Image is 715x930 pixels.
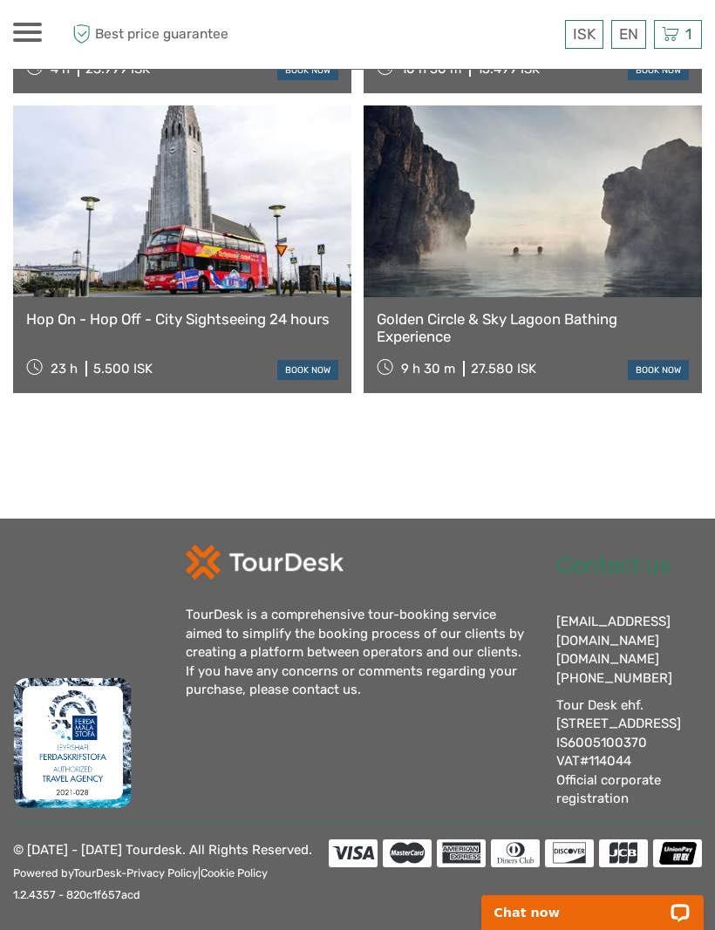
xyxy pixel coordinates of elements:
img: fms.png [13,677,132,808]
a: Golden Circle & Sky Lagoon Bathing Experience [377,310,689,346]
a: [DOMAIN_NAME] [556,651,659,667]
div: TourDesk is a comprehensive tour-booking service aimed to simplify the booking process of our cli... [186,606,530,699]
div: Tour Desk ehf. [STREET_ADDRESS] IS6005100370 VAT#114044 [556,696,703,809]
span: 9 h 30 m [401,361,455,377]
a: book now [277,360,338,380]
small: Powered by - | [13,866,268,879]
iframe: LiveChat chat widget [470,875,715,930]
img: accepted cards [329,839,702,867]
span: 1 [683,25,694,43]
h2: Contact us [556,552,703,580]
a: book now [628,60,689,80]
a: book now [277,60,338,80]
span: 23 h [51,361,78,377]
p: © [DATE] - [DATE] Tourdesk. All Rights Reserved. [13,839,312,906]
a: Hop On - Hop Off - City Sightseeing 24 hours [26,310,338,328]
a: Official corporate registration [556,772,661,806]
div: [EMAIL_ADDRESS][DOMAIN_NAME] [556,613,703,688]
div: 5.500 ISK [93,361,153,377]
span: ISK [573,25,596,43]
a: [PHONE_NUMBER] [556,670,672,686]
img: td-logo-white.png [186,545,344,580]
a: TourDesk [73,866,121,879]
div: EN [611,20,646,49]
a: Cookie Policy [201,866,268,879]
a: Privacy Policy [126,866,198,879]
small: 1.2.4357 - 820c1f657acd [13,888,140,901]
div: 27.580 ISK [471,361,536,377]
a: book now [628,360,689,380]
span: Best price guarantee [68,20,228,49]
